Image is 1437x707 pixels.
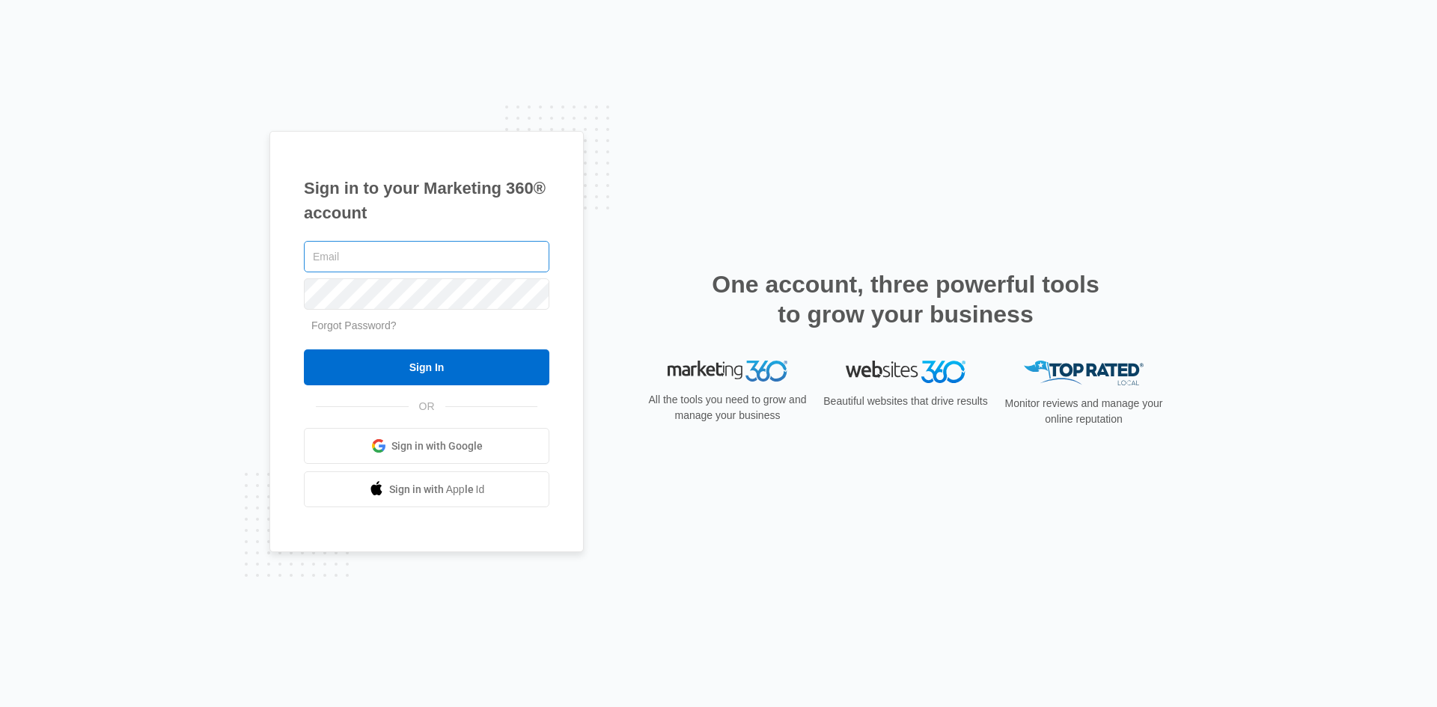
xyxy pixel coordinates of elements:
span: Sign in with Google [391,438,483,454]
img: Top Rated Local [1024,361,1144,385]
p: Beautiful websites that drive results [822,394,989,409]
img: Websites 360 [846,361,965,382]
span: Sign in with Apple Id [389,482,485,498]
input: Email [304,241,549,272]
a: Sign in with Apple Id [304,471,549,507]
input: Sign In [304,349,549,385]
p: All the tools you need to grow and manage your business [644,392,811,423]
h2: One account, three powerful tools to grow your business [707,269,1104,329]
img: Marketing 360 [668,361,787,382]
h1: Sign in to your Marketing 360® account [304,176,549,225]
a: Forgot Password? [311,319,397,331]
span: OR [409,399,445,414]
p: Monitor reviews and manage your online reputation [1000,396,1168,427]
a: Sign in with Google [304,428,549,464]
